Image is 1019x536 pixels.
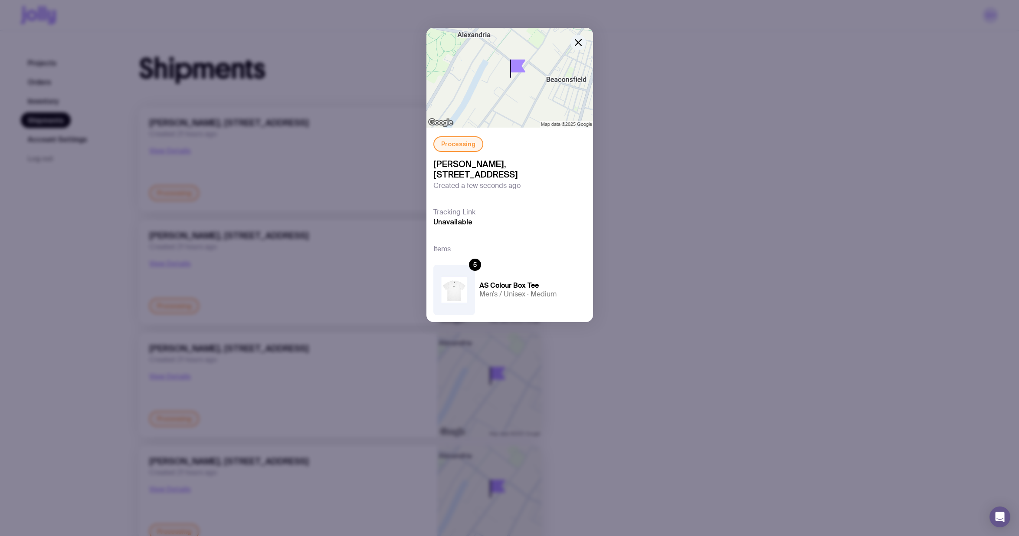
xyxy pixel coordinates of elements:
[479,281,557,290] h4: AS Colour Box Tee
[433,159,586,180] span: [PERSON_NAME], [STREET_ADDRESS]
[426,28,593,128] img: staticmap
[433,217,472,226] span: Unavailable
[990,506,1010,527] div: Open Intercom Messenger
[469,259,481,271] div: 5
[433,181,521,190] span: Created a few seconds ago
[433,136,483,152] div: Processing
[433,208,475,217] h3: Tracking Link
[433,244,451,254] h3: Items
[479,290,557,299] h5: Men’s / Unisex · Medium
